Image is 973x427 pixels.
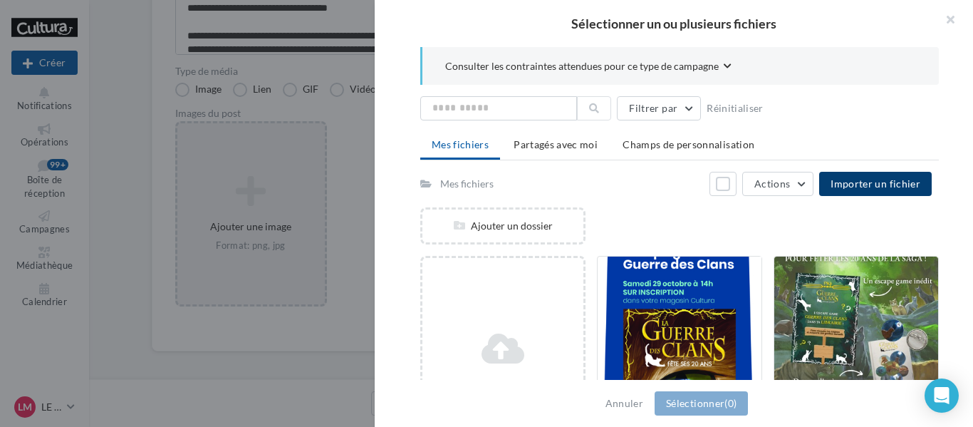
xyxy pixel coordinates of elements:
span: Mes fichiers [432,138,489,150]
div: Open Intercom Messenger [925,379,959,413]
button: Filtrer par [617,96,701,120]
span: Consulter les contraintes attendues pour ce type de campagne [445,59,719,73]
div: Mes fichiers [440,177,494,191]
button: Annuler [600,395,649,412]
span: Partagés avec moi [514,138,598,150]
span: Champs de personnalisation [623,138,754,150]
button: Sélectionner(0) [655,391,748,416]
span: Importer un fichier [831,178,920,190]
span: (0) [724,397,737,409]
div: Ajouter un dossier [422,219,583,233]
span: Actions [754,178,790,190]
button: Consulter les contraintes attendues pour ce type de campagne [445,58,732,76]
h2: Sélectionner un ou plusieurs fichiers [397,17,950,30]
div: Ajouter un fichier [428,377,578,391]
button: Réinitialiser [701,100,769,117]
button: Actions [742,172,813,196]
button: Importer un fichier [819,172,932,196]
